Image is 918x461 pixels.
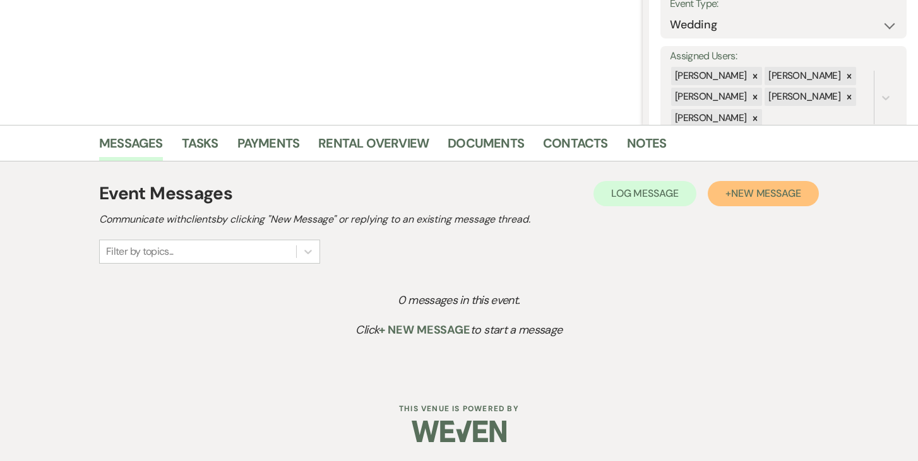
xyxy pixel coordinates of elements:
[611,187,679,200] span: Log Message
[448,133,524,161] a: Documents
[593,181,696,206] button: Log Message
[671,67,749,85] div: [PERSON_NAME]
[237,133,300,161] a: Payments
[128,291,790,310] p: 0 messages in this event.
[765,67,842,85] div: [PERSON_NAME]
[731,187,801,200] span: New Message
[543,133,608,161] a: Contacts
[99,180,232,207] h1: Event Messages
[379,322,470,337] span: + New Message
[765,88,842,106] div: [PERSON_NAME]
[106,244,174,259] div: Filter by topics...
[671,109,749,127] div: [PERSON_NAME]
[671,88,749,106] div: [PERSON_NAME]
[99,212,819,227] h2: Communicate with clients by clicking "New Message" or replying to an existing message thread.
[627,133,667,161] a: Notes
[128,321,790,339] p: Click to start a message
[318,133,429,161] a: Rental Overview
[99,133,163,161] a: Messages
[412,409,506,453] img: Weven Logo
[670,47,897,66] label: Assigned Users:
[182,133,218,161] a: Tasks
[708,181,819,206] button: +New Message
